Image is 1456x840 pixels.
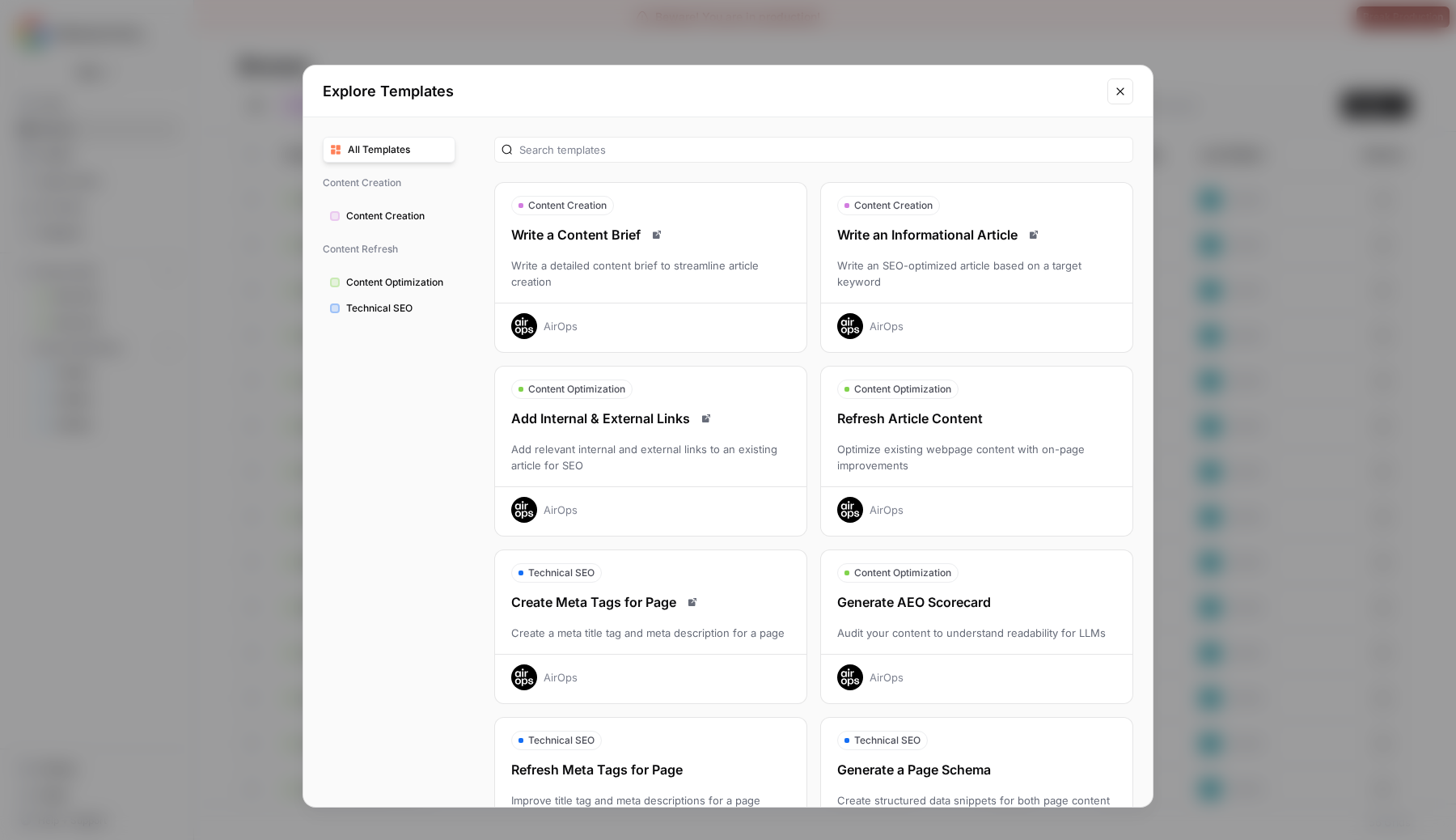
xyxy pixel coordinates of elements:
[1024,225,1043,244] a: Read docs
[528,382,625,397] span: Content Optimization
[528,566,595,580] span: Technical SEO
[854,566,951,580] span: Content Optimization
[495,592,806,612] div: Create Meta Tags for Page
[494,182,807,353] button: Content CreationWrite a Content BriefRead docsWrite a detailed content brief to streamline articl...
[821,441,1132,473] div: Optimize existing webpage content with on-page improvements
[821,409,1132,428] div: Refresh Article Content
[323,235,455,263] span: Content Refresh
[821,592,1132,612] div: Generate AEO Scorecard
[494,549,807,704] button: Technical SEOCreate Meta Tags for PageRead docsCreate a meta title tag and meta description for a...
[528,198,607,213] span: Content Creation
[346,275,448,290] span: Content Optimization
[346,209,448,223] span: Content Creation
[494,366,807,537] button: Content OptimizationAdd Internal & External LinksRead docsAdd relevant internal and external link...
[821,257,1132,290] div: Write an SEO-optimized article based on a target keyword
[854,733,921,748] span: Technical SEO
[528,733,595,748] span: Technical SEO
[323,80,1098,103] h2: Explore Templates
[346,301,448,316] span: Technical SEO
[323,295,455,321] button: Technical SEO
[323,169,455,197] span: Content Creation
[821,792,1132,825] div: Create structured data snippets for both page content and images
[495,625,806,641] div: Create a meta title tag and meta description for a page
[647,225,667,244] a: Read docs
[348,142,448,157] span: All Templates
[323,137,455,163] button: All Templates
[821,625,1132,641] div: Audit your content to understand readability for LLMs
[820,366,1133,537] button: Content OptimizationRefresh Article ContentOptimize existing webpage content with on-page improve...
[1107,78,1133,104] button: Close modal
[495,409,806,428] div: Add Internal & External Links
[495,441,806,473] div: Add relevant internal and external links to an existing article for SEO
[821,225,1132,244] div: Write an Informational Article
[495,792,806,825] div: Improve title tag and meta descriptions for a page
[495,760,806,779] div: Refresh Meta Tags for Page
[683,592,702,612] a: Read docs
[544,669,578,685] div: AirOps
[870,318,904,334] div: AirOps
[820,549,1133,704] button: Content OptimizationGenerate AEO ScorecardAudit your content to understand readability for LLMsAi...
[870,502,904,518] div: AirOps
[495,257,806,290] div: Write a detailed content brief to streamline article creation
[519,142,1126,158] input: Search templates
[544,502,578,518] div: AirOps
[544,318,578,334] div: AirOps
[323,203,455,229] button: Content Creation
[854,382,951,397] span: Content Optimization
[696,409,716,428] a: Read docs
[854,198,933,213] span: Content Creation
[495,225,806,244] div: Write a Content Brief
[820,182,1133,353] button: Content CreationWrite an Informational ArticleRead docsWrite an SEO-optimized article based on a ...
[323,269,455,295] button: Content Optimization
[870,669,904,685] div: AirOps
[821,760,1132,779] div: Generate a Page Schema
